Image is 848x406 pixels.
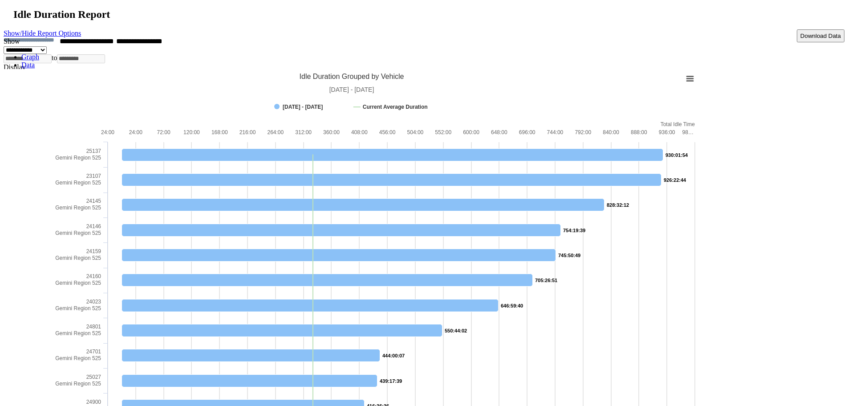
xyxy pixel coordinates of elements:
tspan: 25027 [86,374,101,380]
tspan: 828:32:12 [607,202,629,208]
a: Graph [21,53,39,61]
tspan: Total Idle Time [661,121,695,127]
tspan: 646:59:40 [501,303,523,308]
text: 120:00 [183,129,200,135]
tspan: Gemini Region 525 [55,381,101,387]
tspan: Gemini Region 525 [55,155,101,161]
tspan: 24023 [86,299,101,305]
tspan: Gemini Region 525 [55,180,101,186]
text: 360:00 [323,129,340,135]
tspan: 439:17:39 [380,378,402,384]
text: 456:00 [379,129,396,135]
text: 600:00 [463,129,479,135]
tspan: 24146 [86,223,101,230]
tspan: Gemini Region 525 [55,355,101,361]
text: 696:00 [519,129,536,135]
text: 504:00 [407,129,424,135]
tspan: 25137 [86,148,101,154]
text: 168:00 [211,129,228,135]
text: 792:00 [575,129,591,135]
tspan: Gemini Region 525 [55,330,101,336]
button: Download Data [797,29,844,42]
tspan: 926:22:44 [664,177,686,183]
text: 648:00 [491,129,507,135]
tspan: 24801 [86,324,101,330]
tspan: 754:19:39 [563,228,585,233]
label: Show [4,37,20,45]
text: 888:00 [631,129,647,135]
tspan: 705:26:51 [535,278,557,283]
text: 264:00 [268,129,284,135]
tspan: 24145 [86,198,101,204]
text: 840:00 [603,129,619,135]
span: to [52,54,57,62]
a: Show/Hide Report Options [4,27,81,39]
text: 312:00 [295,129,312,135]
tspan: Gemini Region 525 [55,230,101,236]
tspan: Current Average Duration [363,104,428,110]
tspan: 24701 [86,349,101,355]
tspan: 24160 [86,273,101,279]
text: 744:00 [547,129,564,135]
tspan: Idle Duration Grouped by Vehicle [300,73,404,80]
tspan: 444:00:07 [382,353,405,358]
label: Display [4,63,26,71]
tspan: Gemini Region 525 [55,305,101,312]
text: 24:00 [129,129,142,135]
tspan: [DATE] - [DATE] [329,86,374,93]
tspan: 24900 [86,399,101,405]
text: 936:00 [659,129,675,135]
text: 24:00 [101,129,114,135]
tspan: 550:44:02 [445,328,467,333]
tspan: 23107 [86,173,101,179]
a: Data [21,61,35,69]
text: 552:00 [435,129,451,135]
tspan: 745:50:49 [558,253,580,258]
tspan: 24159 [86,248,101,254]
text: 408:00 [351,129,368,135]
tspan: [DATE] - [DATE] [283,104,323,110]
tspan: 98… [682,129,694,135]
h2: Idle Duration Report [13,8,844,21]
tspan: Gemini Region 525 [55,205,101,211]
tspan: Gemini Region 525 [55,255,101,261]
tspan: 930:01:54 [665,152,688,158]
text: 216:00 [239,129,256,135]
text: 72:00 [157,129,170,135]
tspan: Gemini Region 525 [55,280,101,286]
